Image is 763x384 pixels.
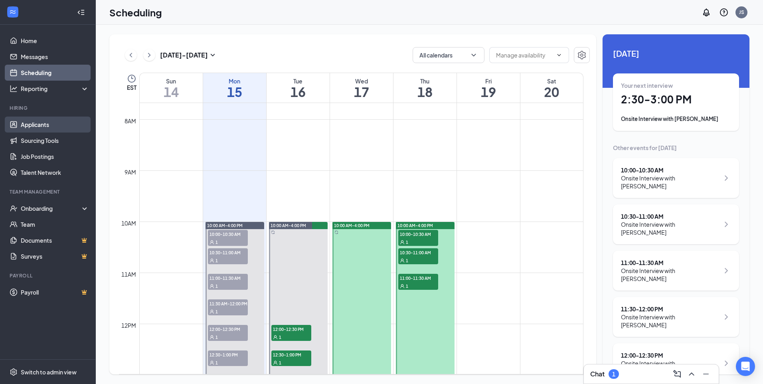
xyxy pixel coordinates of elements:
a: Applicants [21,117,89,133]
a: Scheduling [21,65,89,81]
div: Your next interview [621,81,731,89]
h1: 2:30 - 3:00 PM [621,93,731,106]
div: Mon [203,77,266,85]
span: 10:00 AM-4:00 PM [397,223,433,228]
a: Home [21,33,89,49]
a: Team [21,216,89,232]
div: 10:30 - 11:00 AM [621,212,720,220]
svg: User [210,335,214,340]
div: Sat [520,77,583,85]
div: Onsite Interview with [PERSON_NAME] [621,220,720,236]
span: 10:00-10:30 AM [398,230,438,238]
button: Settings [574,47,590,63]
div: Fri [457,77,520,85]
svg: Settings [577,50,587,60]
svg: ChevronRight [721,358,731,368]
span: 10:00 AM-4:00 PM [207,223,243,228]
svg: ChevronRight [145,50,153,60]
div: 1 [612,371,615,378]
span: 1 [279,360,281,366]
svg: User [273,360,278,365]
svg: ChevronRight [721,266,731,275]
button: ChevronUp [685,368,698,380]
div: 11:00 - 11:30 AM [621,259,720,267]
svg: User [210,360,214,365]
h3: [DATE] - [DATE] [160,51,208,59]
h3: Chat [590,370,605,378]
div: 12:00 - 12:30 PM [621,351,720,359]
h1: 15 [203,85,266,99]
svg: User [400,258,405,263]
svg: Analysis [10,85,18,93]
span: 10:00 AM-4:00 PM [271,223,306,228]
svg: User [273,335,278,340]
div: Sun [140,77,203,85]
span: 10:00-10:30 AM [208,230,248,238]
svg: ChevronLeft [127,50,135,60]
div: 10am [120,219,138,228]
span: 1 [406,283,408,289]
div: Onboarding [21,204,82,212]
svg: User [210,258,214,263]
div: Payroll [10,272,87,279]
a: September 18, 2025 [393,73,457,103]
div: Hiring [10,105,87,111]
span: 12:00-12:30 PM [208,325,248,333]
svg: ComposeMessage [672,369,682,379]
span: 11:00-11:30 AM [398,274,438,282]
a: September 20, 2025 [520,73,583,103]
div: 12pm [120,321,138,330]
svg: SmallChevronDown [208,50,217,60]
span: 12:00-12:30 PM [271,325,311,333]
span: 12:30-1:00 PM [271,350,311,358]
span: 1 [215,283,218,289]
span: 1 [215,309,218,315]
svg: ChevronRight [721,220,731,229]
svg: Clock [127,74,136,83]
div: Onsite Interview with [PERSON_NAME] [621,267,720,283]
a: September 17, 2025 [330,73,393,103]
svg: Minimize [701,369,711,379]
div: Open Intercom Messenger [736,357,755,376]
span: 1 [406,258,408,263]
svg: User [210,240,214,245]
svg: Sync [334,230,338,234]
svg: Collapse [77,8,85,16]
svg: User [400,284,405,289]
svg: WorkstreamLogo [9,8,17,16]
svg: User [210,284,214,289]
div: Switch to admin view [21,368,77,376]
span: [DATE] [613,47,739,59]
button: ChevronLeft [125,49,137,61]
div: 11:30 - 12:00 PM [621,305,720,313]
h1: 17 [330,85,393,99]
h1: 19 [457,85,520,99]
a: Talent Network [21,164,89,180]
div: Other events for [DATE] [613,144,739,152]
div: Onsite Interview with [PERSON_NAME] [621,313,720,329]
svg: ChevronUp [687,369,696,379]
div: 8am [123,117,138,125]
div: 1pm [123,372,138,381]
h1: 20 [520,85,583,99]
button: ChevronRight [143,49,155,61]
div: JS [739,9,744,16]
span: 1 [215,335,218,340]
svg: Settings [10,368,18,376]
svg: QuestionInfo [719,8,729,17]
span: 10:30-11:00 AM [398,248,438,256]
svg: User [210,309,214,314]
h1: Scheduling [109,6,162,19]
span: 10:00 AM-4:00 PM [334,223,370,228]
span: 1 [215,258,218,263]
span: 11:00-11:30 AM [208,274,248,282]
div: Onsite Interview with [PERSON_NAME] [621,174,720,190]
span: EST [127,83,136,91]
span: 12:30-1:00 PM [208,350,248,358]
svg: ChevronDown [470,51,478,59]
svg: User [400,240,405,245]
h1: 16 [267,85,330,99]
span: 1 [215,360,218,366]
h1: 18 [393,85,457,99]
